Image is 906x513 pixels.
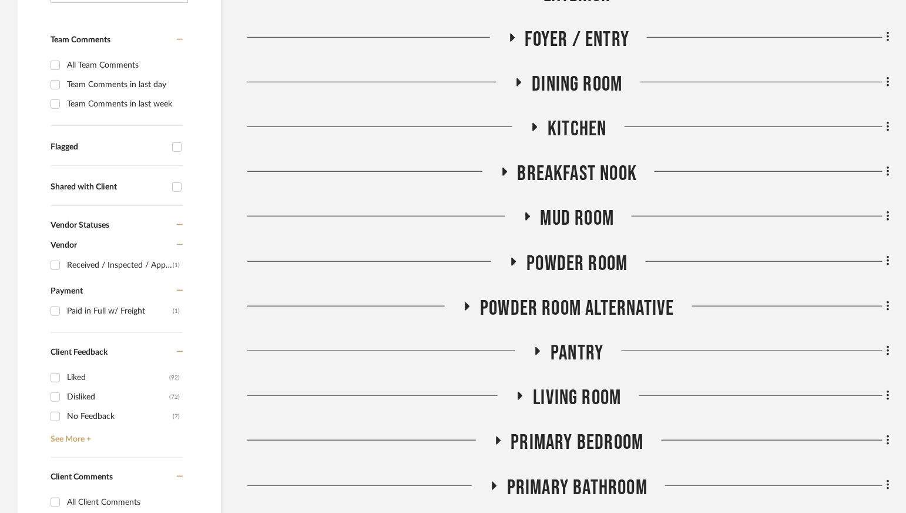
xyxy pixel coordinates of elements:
[526,251,628,277] span: Powder Room
[67,302,173,321] div: Paid in Full w/ Freight
[548,116,606,142] span: Kitchen
[511,430,644,455] span: Primary Bedroom
[173,256,180,275] div: (1)
[173,302,180,321] div: (1)
[51,221,109,229] span: Vendor Statuses
[173,407,180,426] div: (7)
[518,161,637,186] span: Breakfast Nook
[67,95,180,114] div: Team Comments in last week
[51,348,108,357] span: Client Feedback
[48,426,183,445] a: See More +
[67,75,180,94] div: Team Comments in last day
[480,296,675,321] span: Powder Room Alternative
[67,493,180,512] div: All Client Comments
[67,256,173,275] div: Received / Inspected / Approved
[51,36,110,44] span: Team Comments
[551,341,603,366] span: Pantry
[51,287,83,295] span: Payment
[169,388,180,407] div: (72)
[541,206,615,231] span: Mud Room
[51,473,113,481] span: Client Comments
[533,385,621,411] span: Living Room
[67,407,173,426] div: No Feedback
[532,72,622,97] span: Dining Room
[525,27,630,52] span: Foyer / Entry
[67,368,169,387] div: Liked
[67,56,180,75] div: All Team Comments
[51,241,77,249] span: Vendor
[507,475,647,501] span: Primary Bathroom
[51,142,166,152] div: Flagged
[51,182,166,192] div: Shared with Client
[169,368,180,387] div: (92)
[67,388,169,407] div: Disliked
